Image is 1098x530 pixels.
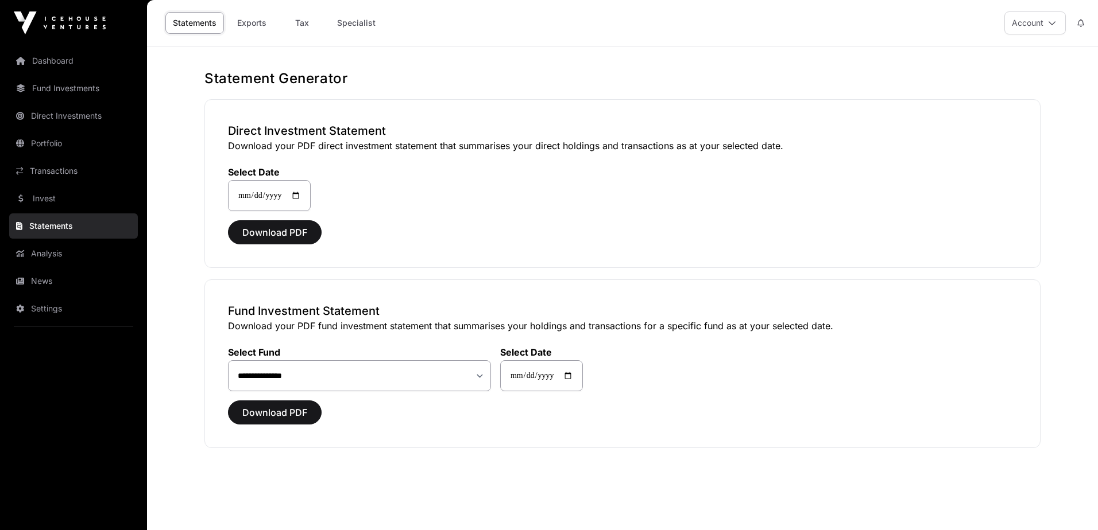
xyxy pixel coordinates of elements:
img: Icehouse Ventures Logo [14,11,106,34]
a: Invest [9,186,138,211]
a: News [9,268,138,294]
button: Download PDF [228,400,322,424]
a: Analysis [9,241,138,266]
a: Direct Investments [9,103,138,128]
label: Select Date [228,166,311,178]
span: Download PDF [242,225,307,239]
a: Tax [279,12,325,34]
a: Statements [9,213,138,239]
a: Transactions [9,158,138,184]
h1: Statement Generator [204,69,1041,88]
a: Portfolio [9,131,138,156]
a: Dashboard [9,48,138,73]
button: Account [1004,11,1066,34]
a: Statements [165,12,224,34]
p: Download your PDF direct investment statement that summarises your direct holdings and transactio... [228,139,1017,153]
a: Specialist [330,12,383,34]
a: Fund Investments [9,76,138,101]
a: Settings [9,296,138,321]
h3: Direct Investment Statement [228,123,1017,139]
span: Download PDF [242,406,307,419]
p: Download your PDF fund investment statement that summarises your holdings and transactions for a ... [228,319,1017,333]
h3: Fund Investment Statement [228,303,1017,319]
a: Download PDF [228,412,322,423]
a: Download PDF [228,232,322,243]
label: Select Fund [228,346,491,358]
a: Exports [229,12,274,34]
label: Select Date [500,346,583,358]
button: Download PDF [228,220,322,244]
